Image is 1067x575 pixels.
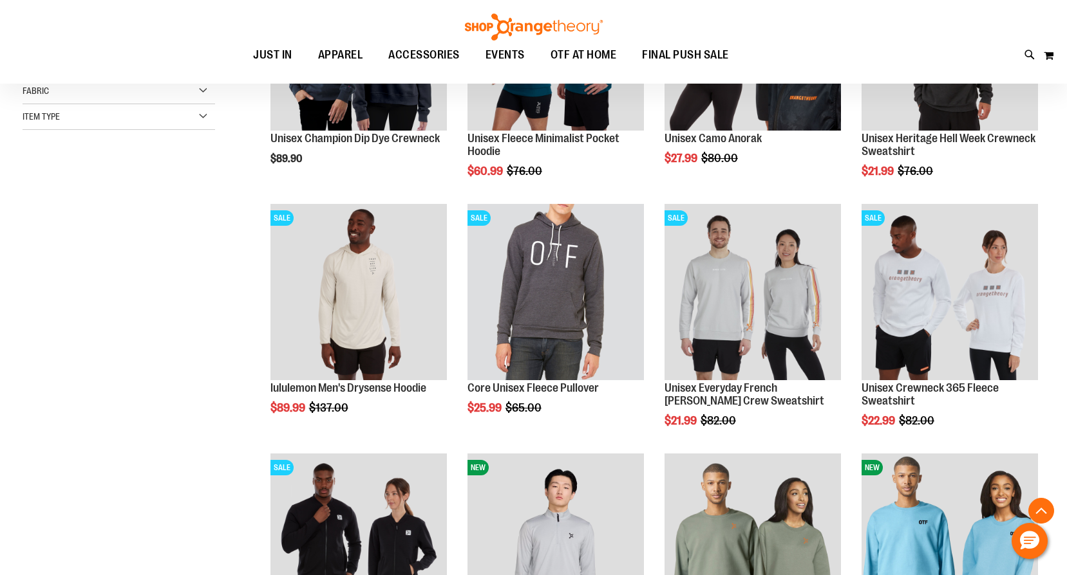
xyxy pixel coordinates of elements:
[701,414,738,427] span: $82.00
[461,197,650,447] div: product
[665,204,841,380] img: Product image for Unisex Everyday French Terry Crew Sweatshirt
[1028,498,1054,524] button: Back To Top
[270,460,294,475] span: SALE
[862,204,1038,380] img: Product image for Unisex Crewneck 365 Fleece Sweatshirt
[665,210,688,226] span: SALE
[473,41,538,70] a: EVENTS
[862,414,897,427] span: $22.99
[551,41,617,69] span: OTF AT HOME
[309,401,350,414] span: $137.00
[270,153,304,165] span: $89.90
[253,41,292,69] span: JUST IN
[899,414,936,427] span: $82.00
[486,41,525,69] span: EVENTS
[270,204,447,380] img: Product image for lululemon Mens Drysense Hoodie Bone
[467,401,504,414] span: $25.99
[23,86,49,96] span: Fabric
[862,165,896,178] span: $21.99
[270,210,294,226] span: SALE
[270,401,307,414] span: $89.99
[665,152,699,165] span: $27.99
[642,41,729,69] span: FINAL PUSH SALE
[862,204,1038,382] a: Product image for Unisex Crewneck 365 Fleece SweatshirtSALE
[270,381,426,394] a: lululemon Men's Drysense Hoodie
[388,41,460,69] span: ACCESSORIES
[665,414,699,427] span: $21.99
[538,41,630,70] a: OTF AT HOME
[467,132,619,158] a: Unisex Fleece Minimalist Pocket Hoodie
[629,41,742,70] a: FINAL PUSH SALE
[862,132,1035,158] a: Unisex Heritage Hell Week Crewneck Sweatshirt
[898,165,935,178] span: $76.00
[463,14,605,41] img: Shop Orangetheory
[467,165,505,178] span: $60.99
[862,460,883,475] span: NEW
[467,210,491,226] span: SALE
[701,152,740,165] span: $80.00
[658,197,847,460] div: product
[862,210,885,226] span: SALE
[665,204,841,382] a: Product image for Unisex Everyday French Terry Crew SweatshirtSALE
[1012,523,1048,559] button: Hello, have a question? Let’s chat.
[467,204,644,382] a: Product image for Core Unisex Fleece PulloverSALE
[318,41,363,69] span: APPAREL
[862,381,999,407] a: Unisex Crewneck 365 Fleece Sweatshirt
[270,132,440,145] a: Unisex Champion Dip Dye Crewneck
[270,204,447,382] a: Product image for lululemon Mens Drysense Hoodie BoneSALE
[467,381,599,394] a: Core Unisex Fleece Pullover
[467,460,489,475] span: NEW
[855,197,1044,460] div: product
[665,132,762,145] a: Unisex Camo Anorak
[505,401,543,414] span: $65.00
[375,41,473,70] a: ACCESSORIES
[305,41,376,69] a: APPAREL
[240,41,305,70] a: JUST IN
[507,165,544,178] span: $76.00
[665,381,824,407] a: Unisex Everyday French [PERSON_NAME] Crew Sweatshirt
[264,197,453,447] div: product
[467,204,644,380] img: Product image for Core Unisex Fleece Pullover
[23,111,60,122] span: Item Type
